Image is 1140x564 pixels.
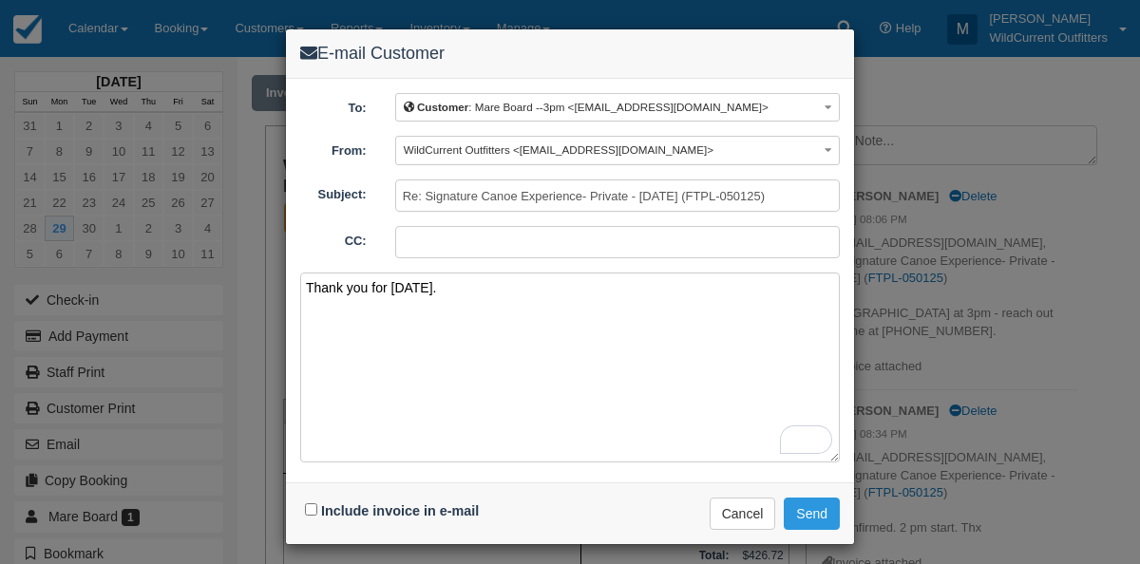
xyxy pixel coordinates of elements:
[286,93,381,118] label: To:
[784,498,840,530] button: Send
[417,101,468,113] b: Customer
[395,93,840,122] button: Customer: Mare Board --3pm <[EMAIL_ADDRESS][DOMAIN_NAME]>
[300,44,840,64] h4: E-mail Customer
[286,136,381,160] label: From:
[395,136,840,165] button: WildCurrent Outfitters <[EMAIL_ADDRESS][DOMAIN_NAME]>
[404,101,769,113] span: : Mare Board --3pm <[EMAIL_ADDRESS][DOMAIN_NAME]>
[286,226,381,251] label: CC:
[710,498,776,530] button: Cancel
[404,143,713,156] span: WildCurrent Outfitters <[EMAIL_ADDRESS][DOMAIN_NAME]>
[286,179,381,204] label: Subject:
[300,273,840,462] textarea: To enrich screen reader interactions, please activate Accessibility in Grammarly extension settings
[321,503,479,518] label: Include invoice in e-mail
